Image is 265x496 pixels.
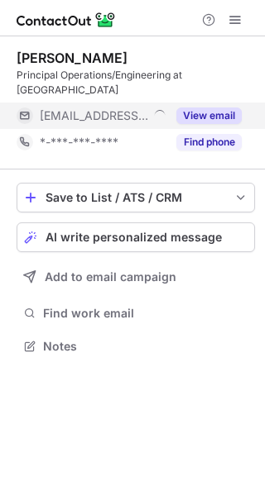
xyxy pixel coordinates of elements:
img: ContactOut v5.3.10 [17,10,116,30]
div: [PERSON_NAME] [17,50,128,66]
span: Notes [43,339,248,354]
span: AI write personalized message [46,231,222,244]
button: Reveal Button [176,107,242,124]
button: Find work email [17,302,255,325]
div: Save to List / ATS / CRM [46,191,226,204]
button: save-profile-one-click [17,183,255,212]
button: Add to email campaign [17,262,255,292]
button: AI write personalized message [17,222,255,252]
span: [EMAIL_ADDRESS][DOMAIN_NAME] [40,108,148,123]
button: Reveal Button [176,134,242,150]
div: Principal Operations/Engineering at [GEOGRAPHIC_DATA] [17,68,255,98]
span: Add to email campaign [45,270,176,284]
span: Find work email [43,306,248,321]
button: Notes [17,335,255,358]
